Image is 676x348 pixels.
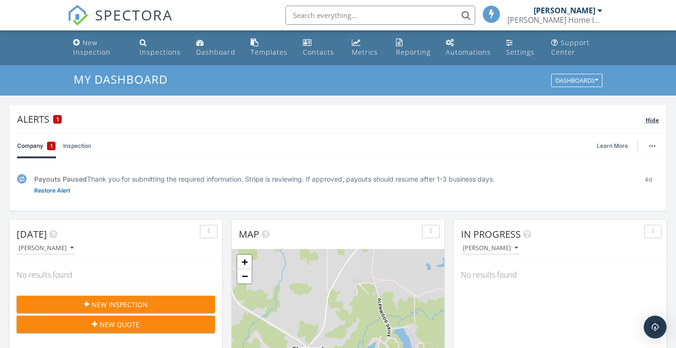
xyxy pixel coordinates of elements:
a: Zoom out [237,269,252,283]
a: Metrics [348,34,385,61]
a: Templates [247,34,292,61]
span: Hide [646,116,659,124]
div: Support Center [551,38,590,57]
a: Learn More [597,141,634,151]
a: Inspection [63,134,91,158]
a: Automations (Basic) [442,34,495,61]
div: Reporting [396,48,431,57]
span: 1 [50,141,53,151]
a: Inspections [136,34,185,61]
div: New Inspection [73,38,111,57]
div: Thank you for submitting the required information. Stripe is reviewing. If approved, payouts shou... [34,174,630,184]
div: Open Intercom Messenger [644,316,667,338]
a: Company [17,134,56,158]
div: [PERSON_NAME] [19,245,74,251]
a: SPECTORA [67,13,173,33]
div: 4d [638,174,659,195]
button: Dashboards [551,74,602,87]
span: SPECTORA [95,5,173,25]
img: The Best Home Inspection Software - Spectora [67,5,88,26]
a: Support Center [547,34,607,61]
img: under-review-2fe708636b114a7f4b8d.svg [17,174,27,184]
span: New Quote [100,319,140,329]
span: 1 [56,116,59,123]
div: Dashboards [555,77,598,84]
span: My Dashboard [74,71,168,87]
div: Leatherwood Home Inspections PLLC [507,15,602,25]
a: Contacts [299,34,340,61]
input: Search everything... [285,6,475,25]
span: In Progress [461,228,521,241]
div: Contacts [303,48,334,57]
a: Restore Alert [34,186,70,195]
button: New Inspection [17,296,215,313]
a: Reporting [392,34,434,61]
a: Zoom in [237,255,252,269]
div: No results found [9,262,222,288]
a: Settings [502,34,539,61]
div: [PERSON_NAME] [463,245,518,251]
a: Dashboard [192,34,239,61]
div: Metrics [352,48,378,57]
span: [DATE] [17,228,47,241]
button: [PERSON_NAME] [17,242,75,255]
span: New Inspection [92,300,148,309]
button: New Quote [17,316,215,333]
div: [PERSON_NAME] [534,6,595,15]
span: Payouts Paused [34,175,87,183]
div: Templates [251,48,288,57]
div: Inspections [140,48,181,57]
img: ellipsis-632cfdd7c38ec3a7d453.svg [649,145,656,147]
button: [PERSON_NAME] [461,242,520,255]
a: New Inspection [69,34,128,61]
div: No results found [454,262,667,288]
div: Automations [446,48,491,57]
div: Dashboard [196,48,235,57]
div: Settings [506,48,535,57]
div: Alerts [17,113,646,126]
span: Map [239,228,259,241]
